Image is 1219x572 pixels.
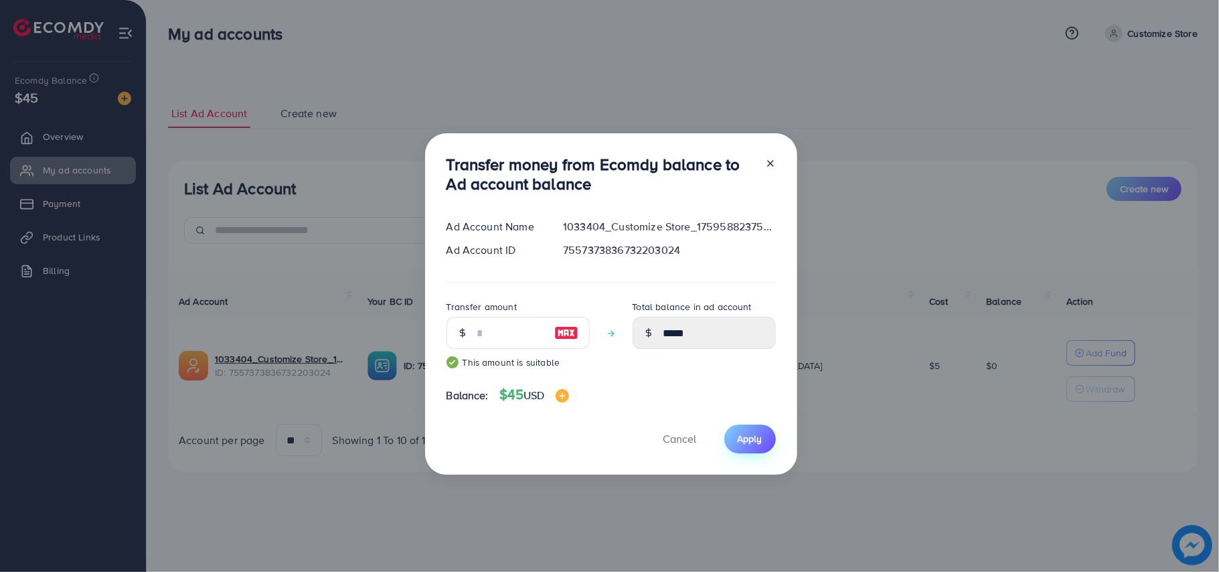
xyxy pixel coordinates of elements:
[436,242,553,258] div: Ad Account ID
[738,432,762,445] span: Apply
[663,431,697,446] span: Cancel
[446,356,590,369] small: This amount is suitable
[446,300,517,313] label: Transfer amount
[446,356,459,368] img: guide
[724,425,776,453] button: Apply
[554,325,578,341] img: image
[647,425,714,453] button: Cancel
[633,300,752,313] label: Total balance in ad account
[499,386,569,403] h4: $45
[446,155,754,194] h3: Transfer money from Ecomdy balance to Ad account balance
[523,388,544,403] span: USD
[446,388,489,403] span: Balance:
[436,219,553,234] div: Ad Account Name
[556,389,569,403] img: image
[552,219,786,234] div: 1033404_Customize Store_1759588237532
[552,242,786,258] div: 7557373836732203024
